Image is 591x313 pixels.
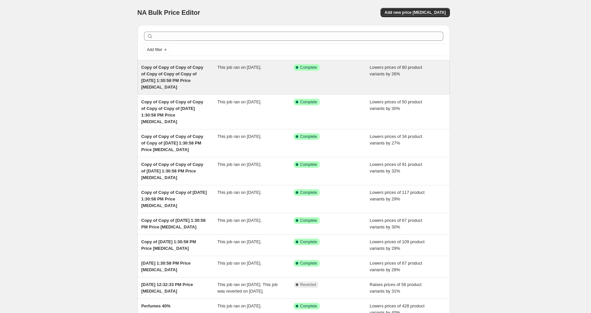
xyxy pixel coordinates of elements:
span: Lowers prices of 117 product variants by 29% [370,190,425,201]
span: This job ran on [DATE]. [217,218,261,223]
span: Lowers prices of 80 product variants by 26% [370,65,422,76]
span: [DATE] 12:32:33 PM Price [MEDICAL_DATA] [141,282,193,294]
span: This job ran on [DATE]. [217,303,261,308]
span: This job ran on [DATE]. This job was reverted on [DATE]. [217,282,278,294]
span: Complete [300,303,317,309]
span: Lowers prices of 67 product variants by 30% [370,218,422,229]
span: This job ran on [DATE]. [217,190,261,195]
span: This job ran on [DATE]. [217,261,261,266]
span: This job ran on [DATE]. [217,134,261,139]
span: Copy of Copy of [DATE] 1:30:58 PM Price [MEDICAL_DATA] [141,218,206,229]
span: Add filter [147,47,162,52]
span: Complete [300,239,317,245]
span: Perfumes 40% [141,303,171,308]
span: Complete [300,99,317,105]
span: Complete [300,261,317,266]
span: Lowers prices of 34 product variants by 27% [370,134,422,145]
span: [DATE] 1:30:58 PM Price [MEDICAL_DATA] [141,261,191,272]
span: Complete [300,134,317,139]
span: Reverted [300,282,316,287]
span: Complete [300,190,317,195]
button: Add filter [144,46,170,54]
span: Complete [300,218,317,223]
span: Raises prices of 58 product variants by 31% [370,282,422,294]
span: Complete [300,65,317,70]
span: Copy of [DATE] 1:30:58 PM Price [MEDICAL_DATA] [141,239,196,251]
span: Lowers prices of 91 product variants by 32% [370,162,422,173]
span: Add new price [MEDICAL_DATA] [384,10,446,15]
span: Copy of Copy of Copy of Copy of Copy of Copy of Copy of [DATE] 1:30:58 PM Price [MEDICAL_DATA] [141,65,203,90]
span: This job ran on [DATE]. [217,239,261,244]
span: Lowers prices of 50 product variants by 30% [370,99,422,111]
span: Complete [300,162,317,167]
span: Lowers prices of 67 product variants by 28% [370,261,422,272]
span: This job ran on [DATE]. [217,162,261,167]
span: Copy of Copy of Copy of Copy of [DATE] 1:30:58 PM Price [MEDICAL_DATA] [141,162,203,180]
button: Add new price [MEDICAL_DATA] [381,8,450,17]
span: This job ran on [DATE]. [217,99,261,104]
span: Copy of Copy of Copy of Copy of Copy of Copy of [DATE] 1:30:58 PM Price [MEDICAL_DATA] [141,99,203,124]
span: Lowers prices of 109 product variants by 29% [370,239,425,251]
span: Copy of Copy of Copy of Copy of Copy of [DATE] 1:30:58 PM Price [MEDICAL_DATA] [141,134,203,152]
span: Copy of Copy of Copy of [DATE] 1:30:58 PM Price [MEDICAL_DATA] [141,190,207,208]
span: NA Bulk Price Editor [137,9,200,16]
span: This job ran on [DATE]. [217,65,261,70]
